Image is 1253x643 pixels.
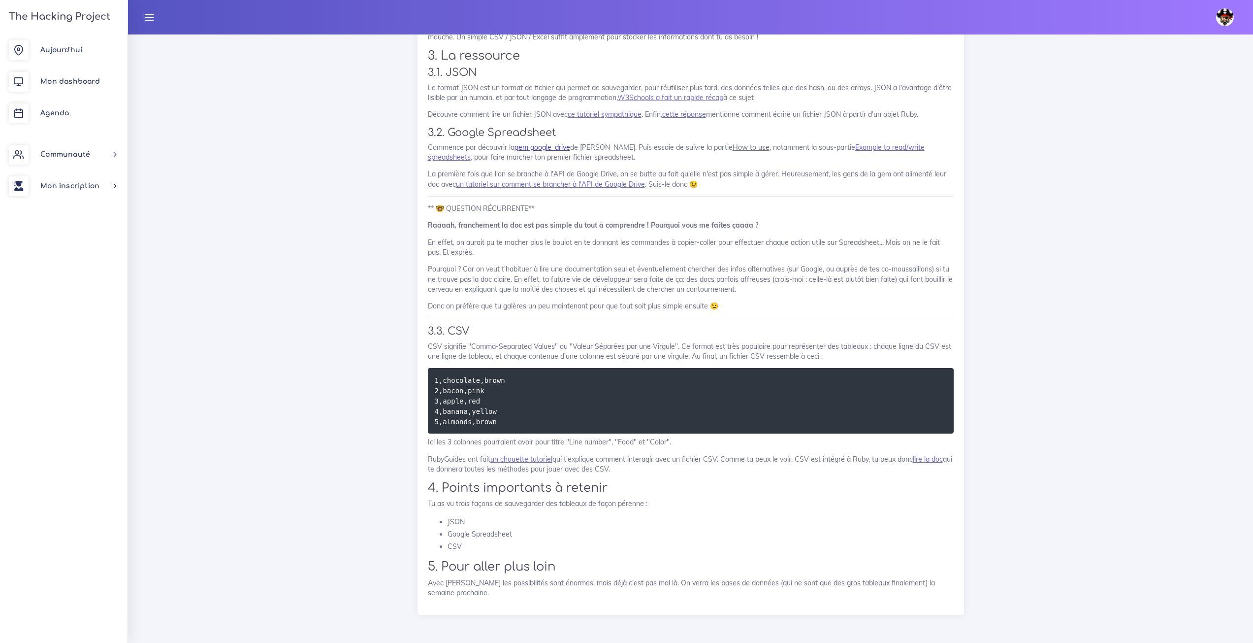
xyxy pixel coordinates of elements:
p: CSV signifie "Comma-Separated Values" ou "Valeur Séparées par une Virgule". Ce format est très po... [428,341,954,362]
a: un tutoriel sur comment se brancher à l'API de Google Drive [456,180,645,189]
p: Le format JSON est un format de fichier qui permet de sauvegarder, pour réutiliser plus tard, des... [428,83,954,103]
span: Communauté [40,151,90,158]
h3: 3.2. Google Spreadsheet [428,127,954,139]
p: Tu as vu trois façons de sauvegarder des tableaux de façon pérenne : [428,499,954,508]
p: Découvre comment lire un fichier JSON avec . Enfin, mentionne comment écrire un fichier JSON à pa... [428,109,954,119]
a: lire la doc [913,455,943,464]
h3: The Hacking Project [6,11,110,22]
h3: 3.1. JSON [428,67,954,79]
span: Mon dashboard [40,78,100,85]
a: ce tutoriel sympathique [568,110,642,119]
a: W3Schools a fait un rapide récap [617,93,723,102]
span: Agenda [40,109,69,117]
li: JSON [448,516,954,528]
a: un chouette tutoriel [490,455,552,464]
p: Ici les 3 colonnes pourraient avoir pour titre "Line number", "Food" et "Color". [428,437,954,447]
a: cette réponse [662,110,706,119]
li: CSV [448,541,954,553]
p: Avec [PERSON_NAME] les possibilités sont énormes, mais déjà c'est pas mal là. On verra les bases ... [428,578,954,598]
h2: 3. La ressource [428,49,954,63]
p: Commence par découvrir la de [PERSON_NAME]. Puis essaie de suivre la partie , notamment la sous-p... [428,142,954,163]
p: ** 🤓 QUESTION RÉCURRENTE** [428,203,954,213]
h2: 5. Pour aller plus loin [428,560,954,574]
h3: 3.3. CSV [428,325,954,338]
u: How to use [733,143,770,152]
h2: 4. Points importants à retenir [428,481,954,495]
span: Mon inscription [40,182,99,190]
code: 1,chocolate,brown 2,bacon,pink 3,apple,red 4,banana,yellow 5,almonds,brown [435,375,505,427]
strong: Raaaah, franchement la doc est pas simple du tout à comprendre ! Pourquoi vous me faites çaaaa ? [428,221,758,230]
p: Pourquoi ? Car on veut t'habituer à lire une documentation seul et éventuellement chercher des in... [428,264,954,294]
a: gem google_drive [514,143,570,152]
img: avatar [1216,8,1234,26]
li: Google Spreadsheet [448,528,954,541]
p: RubyGuides ont fait qui t'explique comment interagir avec un fichier CSV. Comme tu peux le voir, ... [428,454,954,474]
p: Donc on préfère que tu galères un peu maintenant pour que tout soit plus simple ensuite 😉 [428,301,954,311]
span: Aujourd'hui [40,46,82,54]
p: En effet, on aurait pu te macher plus le boulot en te donnant les commandes à copier-coller pour ... [428,237,954,258]
p: La première fois que l'on se branche à l'API de Google Drive, on se butte au fait qu'elle n'est p... [428,169,954,189]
